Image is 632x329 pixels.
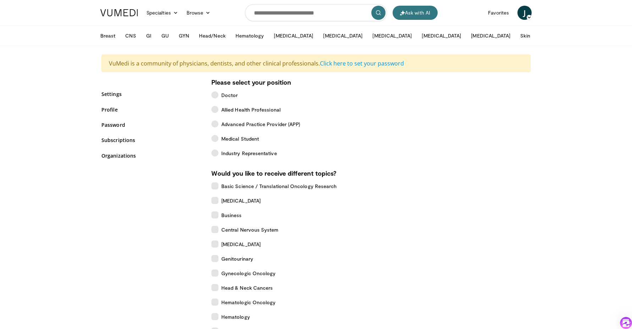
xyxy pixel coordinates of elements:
[142,6,182,20] a: Specialties
[320,59,404,67] a: Click here to set your password
[221,284,273,291] span: Head & Neck Cancers
[101,55,531,72] div: VuMedi is a community of physicians, dentists, and other clinical professionals.
[121,29,140,43] button: CNS
[101,121,201,129] a: Password
[221,270,276,277] span: Gynecologic Oncology
[101,136,201,144] a: Subscriptions
[221,106,281,113] span: Allied Health Professional
[101,152,201,159] a: Organizations
[467,29,515,43] button: [MEDICAL_DATA]
[100,9,138,16] img: VuMedi Logo
[195,29,230,43] button: Head/Neck
[221,182,337,190] span: Basic Science / Translational Oncology Research
[182,6,215,20] a: Browse
[101,106,201,113] a: Profile
[221,226,279,233] span: Central Nervous System
[101,90,201,98] a: Settings
[221,313,250,321] span: Hematology
[96,29,120,43] button: Breast
[221,255,253,262] span: Genitourinary
[393,6,438,20] button: Ask with AI
[221,240,261,248] span: [MEDICAL_DATA]
[211,169,336,177] strong: Would you like to receive different topics?
[231,29,268,43] button: Hematology
[368,29,416,43] button: [MEDICAL_DATA]
[221,91,238,99] span: Doctor
[270,29,317,43] button: [MEDICAL_DATA]
[417,29,465,43] button: [MEDICAL_DATA]
[245,4,387,21] input: Search topics, interventions
[319,29,367,43] button: [MEDICAL_DATA]
[221,135,259,142] span: Medical Student
[221,120,300,128] span: Advanced Practice Provider (APP)
[221,211,242,219] span: Business
[221,149,277,157] span: Industry Representative
[157,29,173,43] button: GU
[174,29,193,43] button: GYN
[221,197,261,204] span: [MEDICAL_DATA]
[142,29,156,43] button: GI
[517,6,532,20] a: J
[516,29,534,43] button: Skin
[211,78,291,86] strong: Please select your position
[221,299,276,306] span: Hematologic Oncology
[484,6,513,20] a: Favorites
